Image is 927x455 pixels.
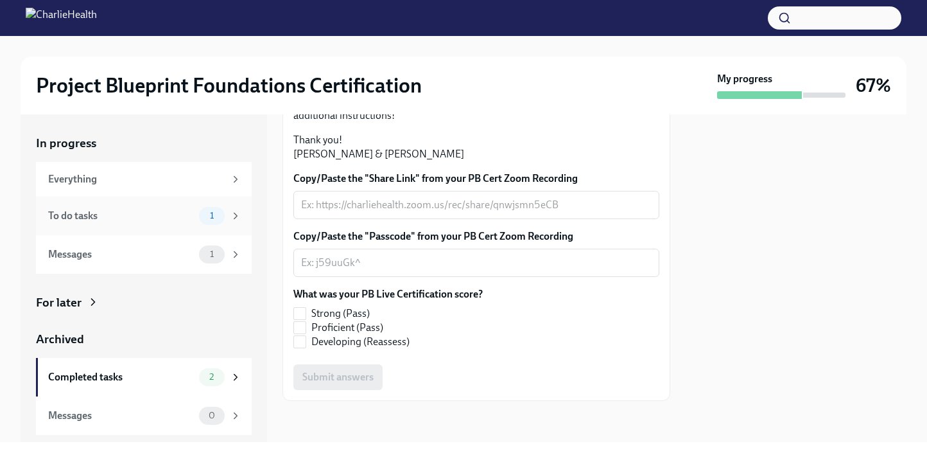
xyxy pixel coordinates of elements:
[202,372,221,382] span: 2
[311,321,383,335] span: Proficient (Pass)
[36,294,252,311] a: For later
[202,211,221,220] span: 1
[202,249,221,259] span: 1
[36,197,252,235] a: To do tasks1
[293,229,659,244] label: Copy/Paste the "Passcode" from your PB Cert Zoom Recording
[311,335,410,349] span: Developing (Reassess)
[293,133,659,161] p: Thank you! [PERSON_NAME] & [PERSON_NAME]
[293,287,483,301] label: What was your PB Live Certification score?
[48,247,194,262] div: Messages
[36,162,252,197] a: Everything
[36,294,82,311] div: For later
[36,397,252,435] a: Messages0
[36,331,252,348] a: Archived
[36,358,252,397] a: Completed tasks2
[293,172,659,186] label: Copy/Paste the "Share Link" from your PB Cert Zoom Recording
[36,73,422,98] h2: Project Blueprint Foundations Certification
[36,135,252,152] a: In progress
[48,209,194,223] div: To do tasks
[311,307,370,321] span: Strong (Pass)
[48,172,225,186] div: Everything
[36,235,252,274] a: Messages1
[48,409,194,423] div: Messages
[856,74,891,97] h3: 67%
[717,72,772,86] strong: My progress
[48,370,194,384] div: Completed tasks
[26,8,97,28] img: CharlieHealth
[201,411,223,420] span: 0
